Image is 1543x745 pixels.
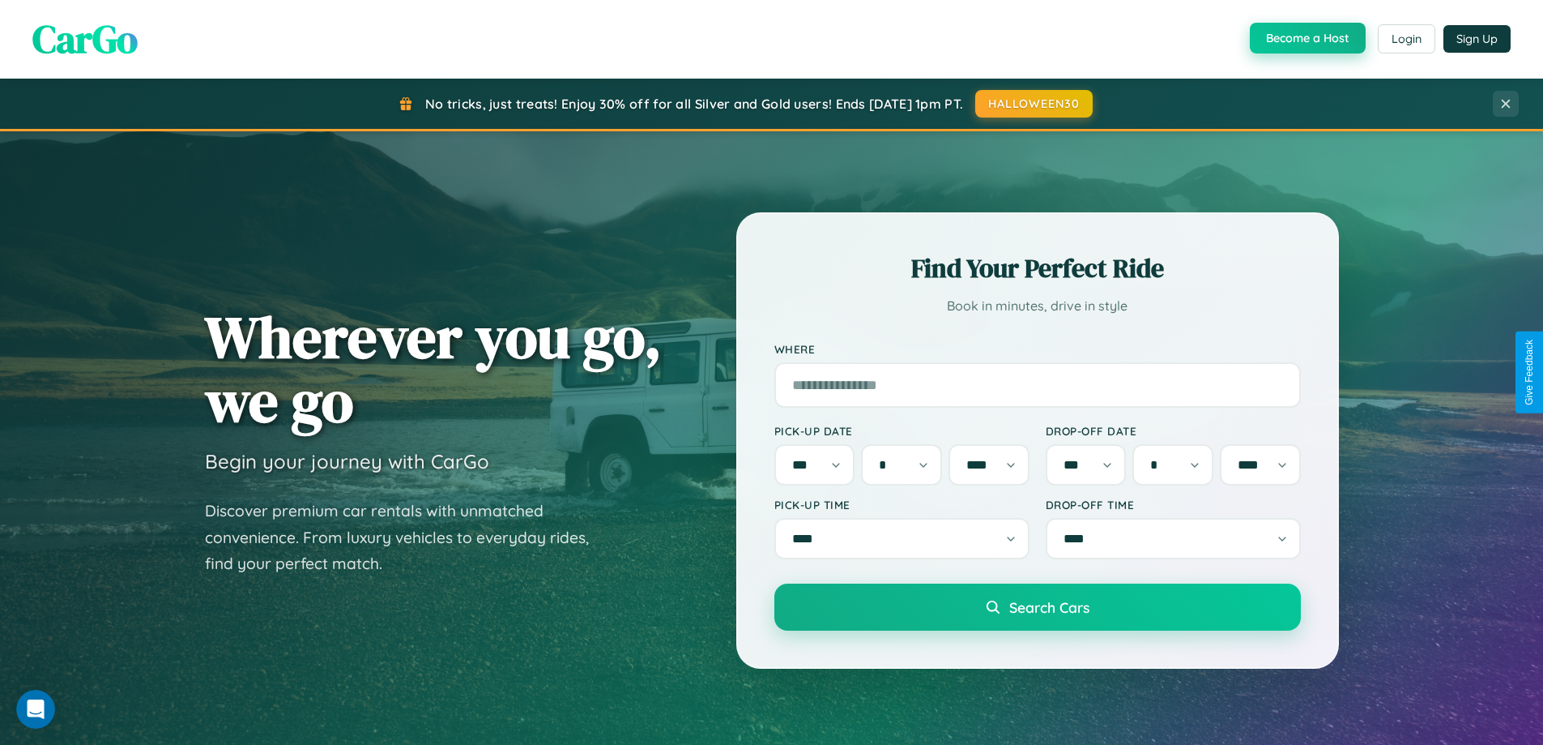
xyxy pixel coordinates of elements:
label: Pick-up Date [774,424,1029,438]
iframe: Intercom live chat [16,690,55,729]
h1: Wherever you go, we go [205,305,662,433]
button: Search Cars [774,584,1301,631]
label: Drop-off Time [1046,498,1301,512]
span: CarGo [32,12,138,66]
div: Give Feedback [1524,340,1535,405]
span: No tricks, just treats! Enjoy 30% off for all Silver and Gold users! Ends [DATE] 1pm PT. [425,96,963,112]
button: Become a Host [1250,23,1366,54]
label: Drop-off Date [1046,424,1301,438]
button: HALLOWEEN30 [975,90,1093,118]
button: Login [1378,24,1435,54]
span: Search Cars [1009,598,1089,616]
label: Where [774,342,1301,356]
p: Book in minutes, drive in style [774,294,1301,318]
button: Sign Up [1443,25,1511,53]
h2: Find Your Perfect Ride [774,250,1301,286]
p: Discover premium car rentals with unmatched convenience. From luxury vehicles to everyday rides, ... [205,498,610,577]
h3: Begin your journey with CarGo [205,449,489,473]
label: Pick-up Time [774,498,1029,512]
